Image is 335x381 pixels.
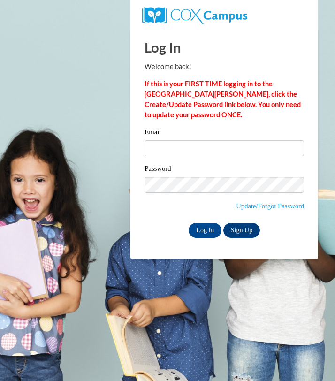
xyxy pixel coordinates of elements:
a: Sign Up [223,223,260,238]
img: COX Campus [142,7,247,24]
label: Email [145,129,304,138]
h1: Log In [145,38,304,57]
p: Welcome back! [145,61,304,72]
strong: If this is your FIRST TIME logging in to the [GEOGRAPHIC_DATA][PERSON_NAME], click the Create/Upd... [145,80,301,119]
a: Update/Forgot Password [236,202,304,210]
label: Password [145,165,304,175]
a: COX Campus [142,11,247,19]
input: Log In [189,223,221,238]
